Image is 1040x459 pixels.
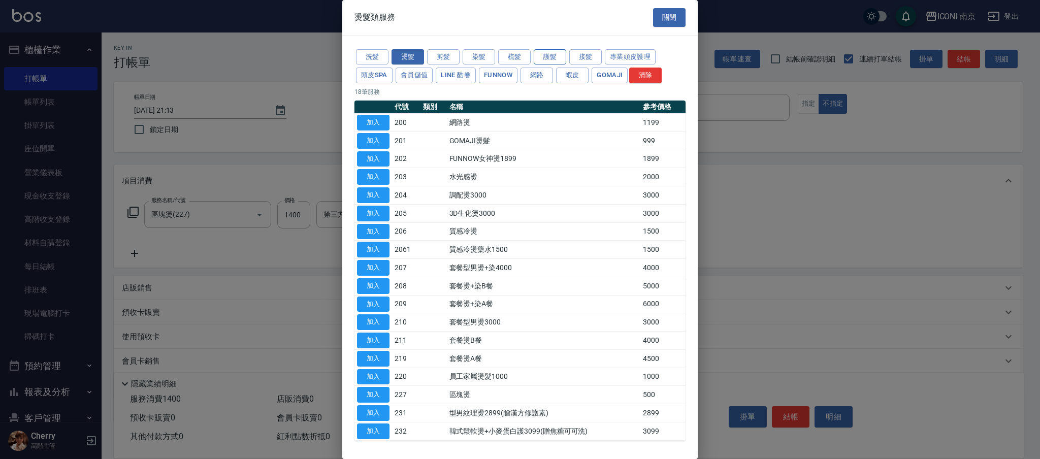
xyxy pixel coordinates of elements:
[392,259,420,277] td: 207
[463,49,495,65] button: 染髮
[447,168,641,186] td: 水光感燙
[392,422,420,440] td: 232
[357,187,389,203] button: 加入
[420,101,446,114] th: 類別
[357,387,389,403] button: 加入
[640,349,686,368] td: 4500
[498,49,531,65] button: 梳髮
[427,49,460,65] button: 剪髮
[447,295,641,313] td: 套餐燙+染A餐
[392,386,420,404] td: 227
[521,68,553,83] button: 網路
[357,151,389,167] button: 加入
[357,242,389,257] button: 加入
[357,224,389,240] button: 加入
[392,168,420,186] td: 203
[447,114,641,132] td: 網路燙
[357,278,389,294] button: 加入
[392,349,420,368] td: 219
[357,297,389,312] button: 加入
[479,68,517,83] button: FUNNOW
[447,277,641,295] td: 套餐燙+染B餐
[447,186,641,205] td: 調配燙3000
[640,168,686,186] td: 2000
[640,101,686,114] th: 參考價格
[592,68,628,83] button: Gomaji
[640,222,686,241] td: 1500
[640,313,686,332] td: 3000
[447,132,641,150] td: GOMAJI燙髮
[392,368,420,386] td: 220
[569,49,602,65] button: 接髮
[653,8,686,27] button: 關閉
[356,49,388,65] button: 洗髮
[447,222,641,241] td: 質感冷燙
[392,222,420,241] td: 206
[392,241,420,259] td: 2061
[447,150,641,168] td: FUNNOW女神燙1899
[357,169,389,185] button: 加入
[357,351,389,367] button: 加入
[392,404,420,422] td: 231
[357,115,389,130] button: 加入
[447,259,641,277] td: 套餐型男燙+染4000
[392,150,420,168] td: 202
[629,68,662,83] button: 清除
[357,314,389,330] button: 加入
[392,277,420,295] td: 208
[447,386,641,404] td: 區塊燙
[640,259,686,277] td: 4000
[640,114,686,132] td: 1199
[357,423,389,439] button: 加入
[357,260,389,276] button: 加入
[605,49,656,65] button: 專業頭皮護理
[447,241,641,259] td: 質感冷燙藥水1500
[640,241,686,259] td: 1500
[640,150,686,168] td: 1899
[357,405,389,421] button: 加入
[640,204,686,222] td: 3000
[447,422,641,440] td: 韓式鬆軟燙+小麥蛋白護3099(贈焦糖可可洗)
[392,114,420,132] td: 200
[447,332,641,350] td: 套餐燙B餐
[392,186,420,205] td: 204
[392,313,420,332] td: 210
[436,68,476,83] button: LINE 酷卷
[354,12,395,22] span: 燙髮類服務
[447,368,641,386] td: 員工家屬燙髮1000
[392,295,420,313] td: 209
[447,313,641,332] td: 套餐型男燙3000
[357,333,389,348] button: 加入
[357,133,389,149] button: 加入
[447,349,641,368] td: 套餐燙A餐
[392,332,420,350] td: 211
[447,404,641,422] td: 型男紋理燙2899(贈漢方修護素)
[447,204,641,222] td: 3D生化燙3000
[447,101,641,114] th: 名稱
[392,101,420,114] th: 代號
[357,369,389,385] button: 加入
[640,186,686,205] td: 3000
[396,68,433,83] button: 會員儲值
[640,404,686,422] td: 2899
[640,132,686,150] td: 999
[392,49,424,65] button: 燙髮
[354,87,686,96] p: 18 筆服務
[534,49,566,65] button: 護髮
[640,277,686,295] td: 5000
[556,68,589,83] button: 蝦皮
[356,68,393,83] button: 頭皮SPA
[640,332,686,350] td: 4000
[392,204,420,222] td: 205
[392,132,420,150] td: 201
[640,422,686,440] td: 3099
[640,386,686,404] td: 500
[357,206,389,221] button: 加入
[640,295,686,313] td: 6000
[640,368,686,386] td: 1000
